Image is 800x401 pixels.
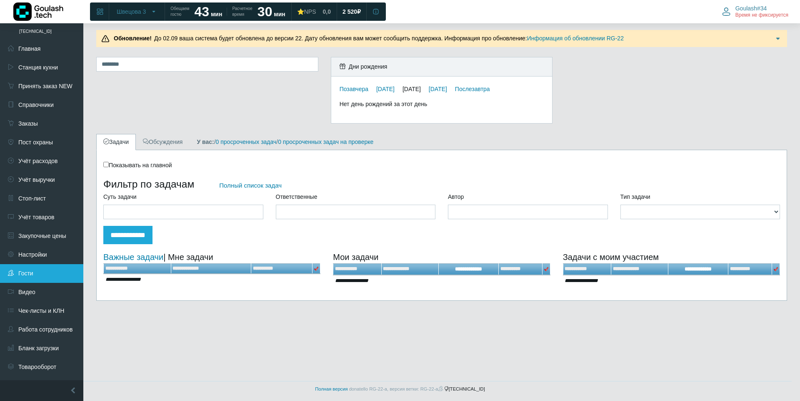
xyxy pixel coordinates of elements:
[735,12,788,19] span: Время не фиксируется
[323,8,331,15] span: 0,0
[190,138,380,146] div: / /
[349,386,444,391] span: donatello RG-22-a, версия ветки: RG-22-a
[117,8,146,15] span: Швецова 3
[337,4,366,19] a: 2 520 ₽
[455,86,490,92] a: Послезавтра
[527,35,624,42] a: Информация об обновлении RG-22
[219,182,282,189] a: Полный список задач
[211,11,222,17] span: мин
[96,134,136,150] a: Задачи
[429,86,447,92] a: [DATE]
[103,178,780,190] h3: Фильтр по задачам
[101,35,110,43] img: Предупреждение
[8,381,792,397] footer: [TECHNICAL_ID]
[232,6,252,17] span: Расчетное время
[257,4,272,19] strong: 30
[216,139,277,145] a: 0 просроченных задач
[620,193,650,201] label: Тип задачи
[717,3,793,20] button: Goulash#34 Время не фиксируется
[112,5,162,18] button: Швецова 3
[13,2,63,21] img: Логотип компании Goulash.tech
[357,8,361,15] span: ₽
[278,139,373,145] a: 0 просроченных задач на проверке
[103,193,137,201] label: Суть задачи
[340,86,368,92] a: Позавчера
[340,100,544,109] div: Нет день рождений за этот день
[103,252,163,262] a: Важные задачи
[315,386,347,391] a: Полная версия
[194,4,209,19] strong: 43
[111,35,624,42] span: До 02.09 ваша система будет обновлена до версии 22. Дату обновления вам может сообщить поддержка....
[376,86,395,92] a: [DATE]
[292,4,336,19] a: ⭐NPS 0,0
[304,8,316,15] span: NPS
[170,6,189,17] span: Обещаем гостю
[103,161,780,170] div: Показывать на главной
[342,8,357,15] span: 2 520
[197,139,214,145] b: У вас:
[165,4,290,19] a: Обещаем гостю 43 мин Расчетное время 30 мин
[448,193,464,201] label: Автор
[402,86,427,92] div: [DATE]
[274,11,285,17] span: мин
[563,251,780,263] div: Задачи с моим участием
[103,251,320,263] div: | Мне задачи
[136,134,190,150] a: Обсуждения
[331,57,552,77] div: Дни рождения
[297,8,316,15] div: ⭐
[735,5,767,12] span: Goulash#34
[114,35,152,42] b: Обновление!
[774,35,782,43] img: Подробнее
[333,251,550,263] div: Мои задачи
[276,193,317,201] label: Ответственные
